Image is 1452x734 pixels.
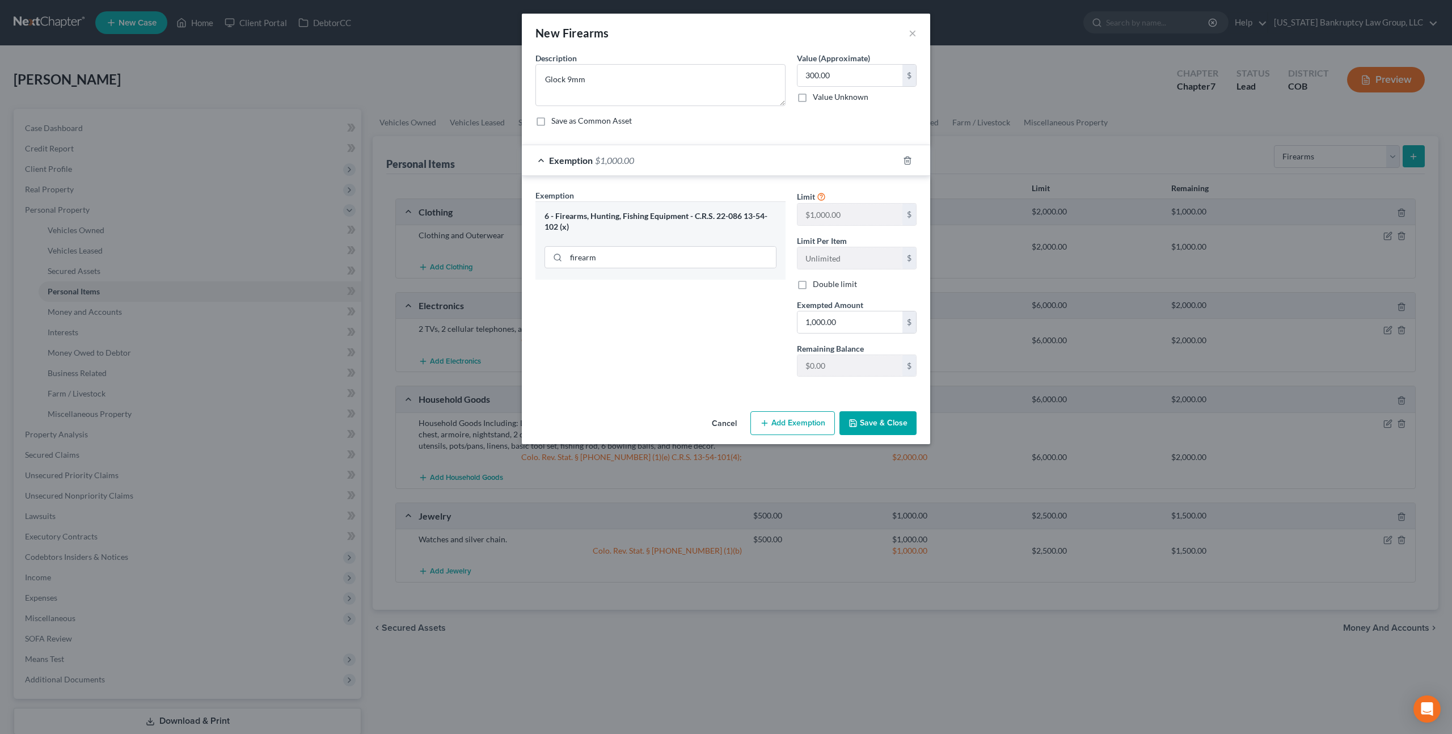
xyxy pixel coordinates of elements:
[797,204,902,225] input: --
[797,235,847,247] label: Limit Per Item
[813,91,868,103] label: Value Unknown
[902,311,916,333] div: $
[549,155,593,166] span: Exemption
[797,192,815,201] span: Limit
[750,411,835,435] button: Add Exemption
[595,155,634,166] span: $1,000.00
[902,355,916,377] div: $
[909,26,917,40] button: ×
[902,65,916,86] div: $
[902,204,916,225] div: $
[797,52,870,64] label: Value (Approximate)
[535,191,574,200] span: Exemption
[797,247,902,269] input: --
[535,53,577,63] span: Description
[551,115,632,126] label: Save as Common Asset
[535,25,609,41] div: New Firearms
[566,247,776,268] input: Search exemption rules...
[544,211,776,232] div: 6 - Firearms, Hunting, Fishing Equipment - C.R.S. 22-086 13-54-102 (x)
[797,311,902,333] input: 0.00
[839,411,917,435] button: Save & Close
[797,300,863,310] span: Exempted Amount
[797,343,864,355] label: Remaining Balance
[902,247,916,269] div: $
[797,355,902,377] input: --
[1413,695,1441,723] div: Open Intercom Messenger
[797,65,902,86] input: 0.00
[703,412,746,435] button: Cancel
[813,279,857,290] label: Double limit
